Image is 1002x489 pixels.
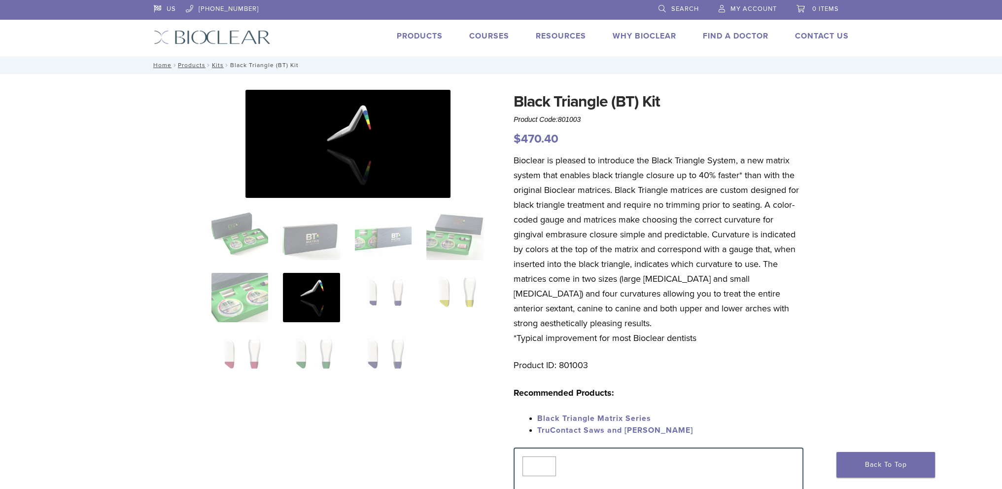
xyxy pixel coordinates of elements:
span: Product Code: [514,115,581,123]
bdi: 470.40 [514,132,558,146]
span: 0 items [812,5,839,13]
strong: Recommended Products: [514,387,614,398]
span: / [206,63,212,68]
a: TruContact Saws and [PERSON_NAME] [537,425,693,435]
span: 801003 [558,115,581,123]
span: $ [514,132,521,146]
img: Black Triangle (BT) Kit - Image 4 [426,211,483,260]
img: Black Triangle (BT) Kit - Image 8 [426,273,483,322]
img: Black Triangle (BT) Kit - Image 6 [245,90,450,198]
a: Resources [536,31,586,41]
img: Black Triangle (BT) Kit - Image 7 [355,273,412,322]
img: Black Triangle (BT) Kit - Image 6 [283,273,340,322]
a: Contact Us [795,31,849,41]
a: Find A Doctor [703,31,768,41]
a: Kits [212,62,224,69]
img: Black Triangle (BT) Kit - Image 5 [211,273,268,322]
img: Black Triangle (BT) Kit - Image 2 [283,211,340,260]
h1: Black Triangle (BT) Kit [514,90,803,113]
p: Product ID: 801003 [514,358,803,373]
p: Bioclear is pleased to introduce the Black Triangle System, a new matrix system that enables blac... [514,153,803,345]
img: Black Triangle (BT) Kit - Image 3 [355,211,412,260]
a: Back To Top [836,452,935,478]
img: Intro-Black-Triangle-Kit-6-Copy-e1548792917662-324x324.jpg [211,211,268,260]
a: Products [397,31,443,41]
span: / [224,63,230,68]
img: Black Triangle (BT) Kit - Image 10 [283,335,340,384]
span: My Account [730,5,777,13]
a: Courses [469,31,509,41]
nav: Black Triangle (BT) Kit [146,56,856,74]
a: Why Bioclear [613,31,676,41]
span: Search [671,5,699,13]
a: Products [178,62,206,69]
a: Home [150,62,172,69]
span: / [172,63,178,68]
img: Black Triangle (BT) Kit - Image 9 [211,335,268,384]
a: Black Triangle Matrix Series [537,414,651,423]
img: Black Triangle (BT) Kit - Image 11 [355,335,412,384]
img: Bioclear [154,30,271,44]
